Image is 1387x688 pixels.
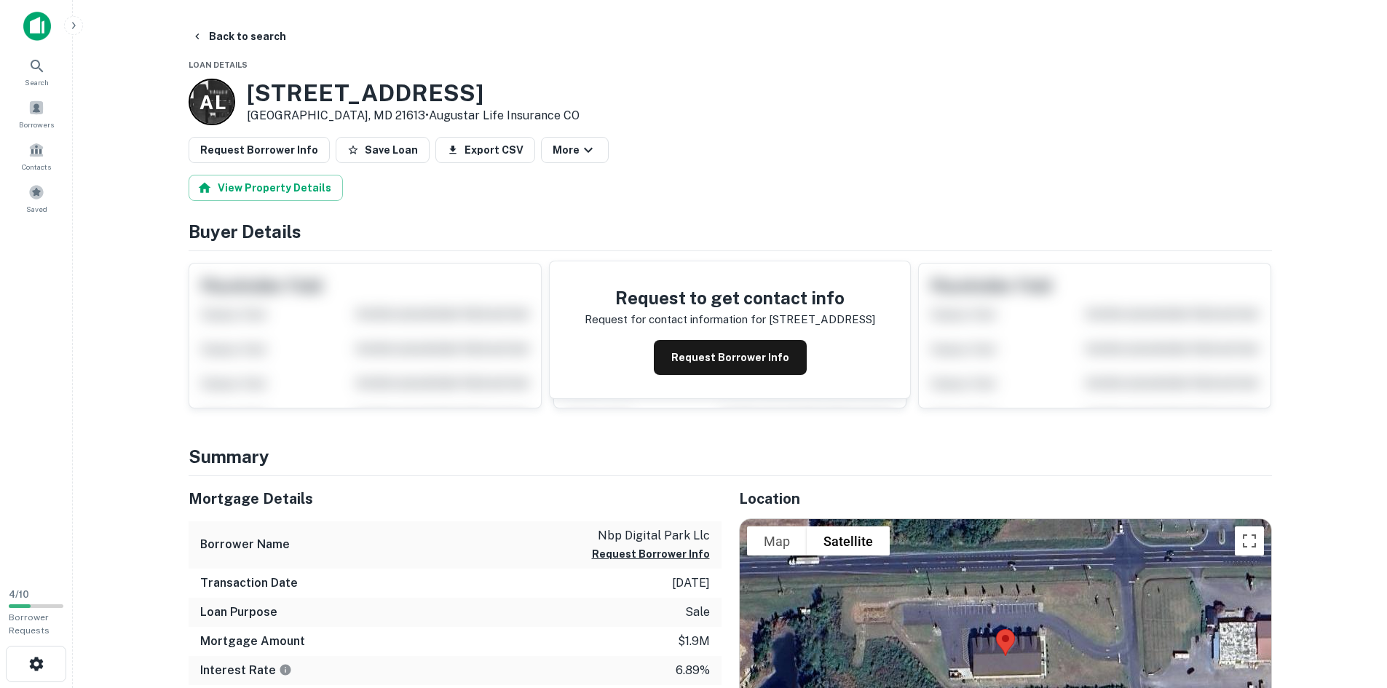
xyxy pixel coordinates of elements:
[25,76,49,88] span: Search
[199,88,224,116] p: A L
[592,527,710,545] p: nbp digital park llc
[685,604,710,621] p: sale
[189,175,343,201] button: View Property Details
[189,60,248,69] span: Loan Details
[189,488,722,510] h5: Mortgage Details
[4,52,68,91] a: Search
[676,662,710,679] p: 6.89%
[678,633,710,650] p: $1.9m
[189,443,1272,470] h4: Summary
[22,161,51,173] span: Contacts
[4,136,68,175] a: Contacts
[585,285,875,311] h4: Request to get contact info
[807,526,890,555] button: Show satellite imagery
[19,119,54,130] span: Borrowers
[189,137,330,163] button: Request Borrower Info
[429,108,580,122] a: Augustar Life Insurance CO
[747,526,807,555] button: Show street map
[200,604,277,621] h6: Loan Purpose
[189,218,1272,245] h4: Buyer Details
[336,137,430,163] button: Save Loan
[435,137,535,163] button: Export CSV
[769,311,875,328] p: [STREET_ADDRESS]
[541,137,609,163] button: More
[279,663,292,676] svg: The interest rates displayed on the website are for informational purposes only and may be report...
[200,536,290,553] h6: Borrower Name
[9,612,50,636] span: Borrower Requests
[186,23,292,50] button: Back to search
[247,79,580,107] h3: [STREET_ADDRESS]
[739,488,1272,510] h5: Location
[4,178,68,218] a: Saved
[23,12,51,41] img: capitalize-icon.png
[1235,526,1264,555] button: Toggle fullscreen view
[585,311,766,328] p: Request for contact information for
[247,107,580,124] p: [GEOGRAPHIC_DATA], MD 21613 •
[592,545,710,563] button: Request Borrower Info
[26,203,47,215] span: Saved
[1314,572,1387,641] iframe: Chat Widget
[200,574,298,592] h6: Transaction Date
[200,633,305,650] h6: Mortgage Amount
[4,94,68,133] a: Borrowers
[672,574,710,592] p: [DATE]
[9,589,29,600] span: 4 / 10
[654,340,807,375] button: Request Borrower Info
[200,662,292,679] h6: Interest Rate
